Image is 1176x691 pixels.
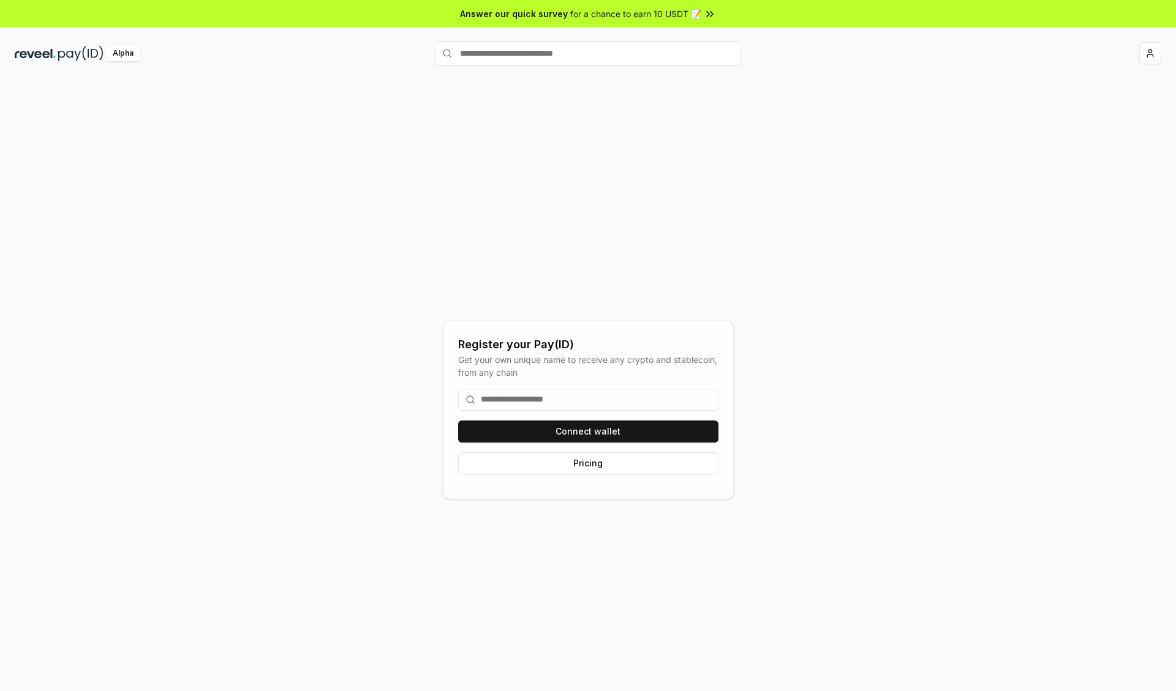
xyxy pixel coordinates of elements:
button: Pricing [458,452,718,474]
span: Answer our quick survey [460,7,568,20]
button: Connect wallet [458,420,718,443]
div: Alpha [106,46,140,61]
img: pay_id [58,46,104,61]
span: for a chance to earn 10 USDT 📝 [570,7,701,20]
div: Register your Pay(ID) [458,336,718,353]
div: Get your own unique name to receive any crypto and stablecoin, from any chain [458,353,718,379]
img: reveel_dark [15,46,56,61]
